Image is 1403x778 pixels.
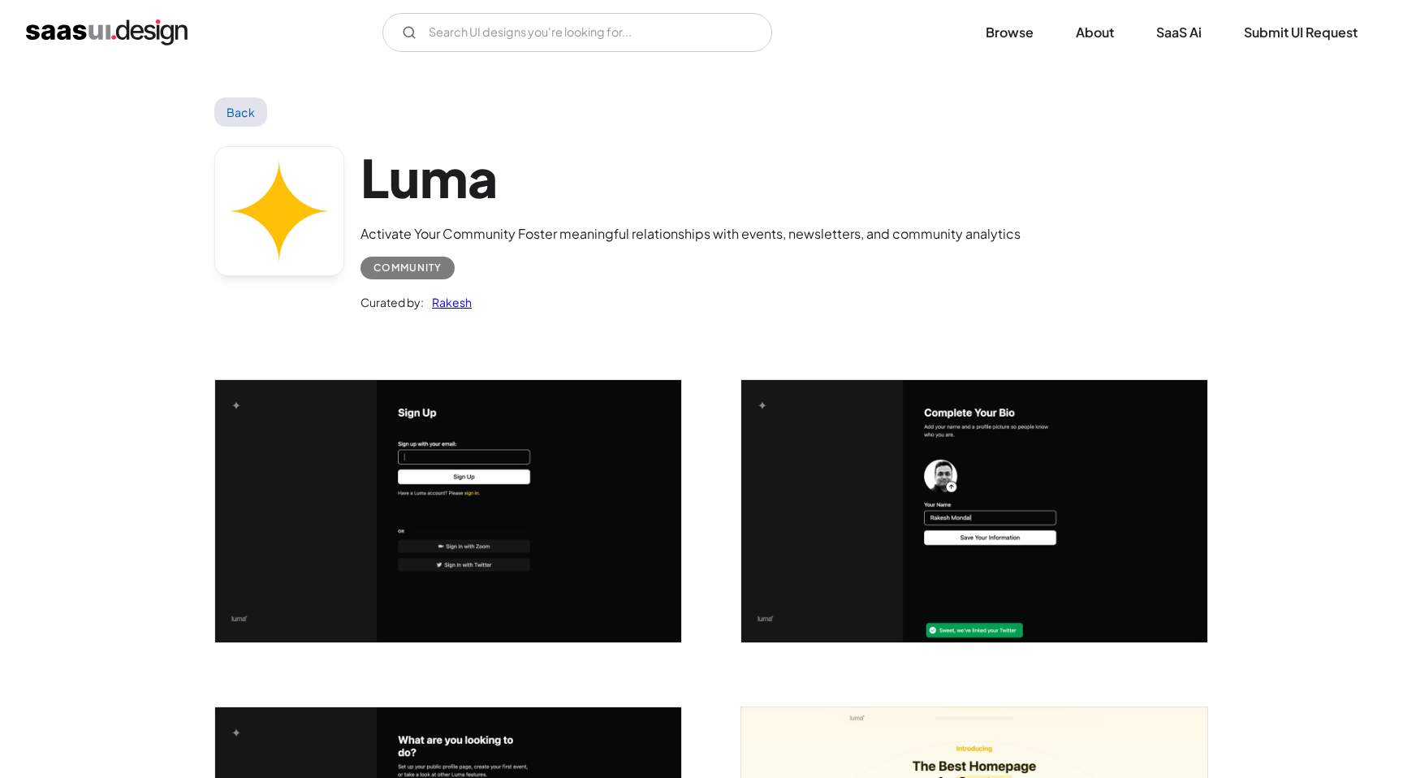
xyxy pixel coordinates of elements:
[26,19,188,45] a: home
[424,292,472,312] a: Rakesh
[215,380,681,642] a: open lightbox
[966,15,1053,50] a: Browse
[741,380,1207,642] img: 60f7d0e6220beb56f4abbb1a_Luma%20-%20complete%20your%20bio.jpg
[373,258,442,278] div: Community
[1056,15,1133,50] a: About
[360,224,1021,244] div: Activate Your Community Foster meaningful relationships with events, newsletters, and community a...
[382,13,772,52] input: Search UI designs you're looking for...
[215,380,681,642] img: 60f7d0e6d390e084c66f9e5c_Luma%20-%20Sign%20up.jpg
[360,146,1021,209] h1: Luma
[382,13,772,52] form: Email Form
[741,380,1207,642] a: open lightbox
[214,97,267,127] a: Back
[360,292,424,312] div: Curated by:
[1224,15,1377,50] a: Submit UI Request
[1137,15,1221,50] a: SaaS Ai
